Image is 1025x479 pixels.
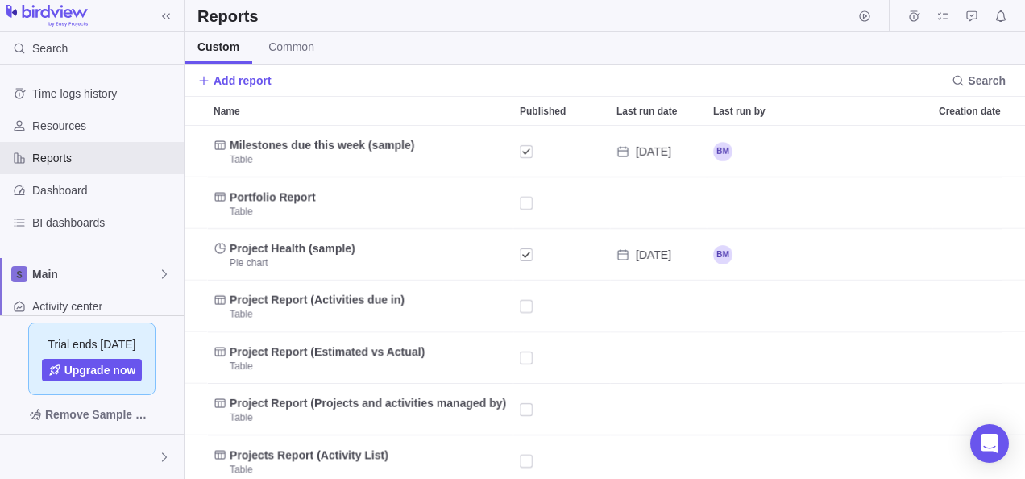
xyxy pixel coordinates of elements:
a: Approval requests [961,12,983,25]
div: Last run by [707,97,932,125]
span: Published [520,103,566,119]
div: Name [207,229,513,281]
span: Pie chart [230,256,268,269]
div: Last run date [610,97,707,125]
span: Dashboard [32,182,177,198]
span: Main [32,266,158,282]
span: Sep 10 [636,247,671,263]
div: Published [513,332,610,384]
span: Search [968,73,1006,89]
span: Add report [197,69,272,92]
span: Time logs [903,5,925,27]
span: Upgrade now [64,362,136,378]
span: Project Report (Estimated vs Actual) [230,344,425,360]
span: Name [214,103,240,119]
div: Last run by [707,126,932,177]
div: Name [207,177,513,229]
div: Published [513,126,610,177]
h2: Reports [197,5,259,27]
span: Resources [32,118,177,134]
span: Custom [197,39,239,55]
div: Last run by [707,177,932,229]
div: Last run by [707,281,932,332]
span: Creation date [939,103,1001,119]
span: Last run by [713,103,766,119]
span: Approval requests [961,5,983,27]
a: Upgrade now [42,359,143,381]
span: Notifications [990,5,1012,27]
div: Published [513,97,610,125]
div: Last run by [707,384,932,435]
a: Time logs [903,12,925,25]
span: Milestones due this week (sample) [230,137,415,153]
div: Last run date [610,281,707,332]
div: Name [207,126,513,177]
div: Open Intercom Messenger [970,424,1009,463]
a: Custom [185,32,252,64]
span: Activity center [32,298,177,314]
div: Last run date [610,177,707,229]
div: Name [207,97,513,125]
div: Published [513,281,610,332]
span: BI dashboards [32,215,177,231]
span: Table [230,463,253,476]
div: Last run by [707,229,932,281]
span: Projects Report (Activity List) [230,447,388,463]
span: Project Health (sample) [230,240,355,256]
span: Table [230,205,253,218]
a: My assignments [932,12,954,25]
span: Remove Sample Data [45,405,155,424]
span: Table [230,411,253,424]
span: Add report [214,73,272,89]
div: Name [207,281,513,332]
span: Last run date [616,103,677,119]
span: Search [32,40,68,56]
span: Project Report (Activities due in) [230,292,405,308]
div: Published [513,229,610,281]
span: Table [230,360,253,373]
span: Common [268,39,314,55]
div: Briti Mazumder [10,448,29,467]
span: Start timer [853,5,876,27]
div: Last run date [610,126,707,177]
span: Portfolio Report [230,189,316,205]
span: Trial ends [DATE] [48,336,136,352]
div: Published [513,177,610,229]
span: Table [230,153,253,166]
div: Last run by [707,332,932,384]
span: Remove Sample Data [13,402,171,427]
div: Briti Mazumder [707,126,932,177]
div: Name [207,332,513,384]
div: Last run date [610,229,707,281]
span: Search [945,69,1012,92]
span: Table [230,308,253,321]
span: Time logs history [32,85,177,102]
span: Reports [32,150,177,166]
span: Project Report (Projects and activities managed by) [230,395,506,411]
div: Last run date [610,384,707,435]
div: Published [513,384,610,435]
span: Sep 10 [636,144,671,160]
a: Common [255,32,327,64]
span: My assignments [932,5,954,27]
img: logo [6,5,88,27]
a: Notifications [990,12,1012,25]
div: Last run date [610,332,707,384]
div: Name [207,384,513,435]
div: Briti Mazumder [707,229,932,280]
